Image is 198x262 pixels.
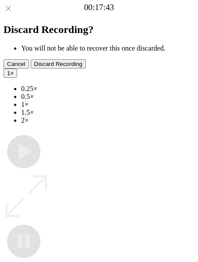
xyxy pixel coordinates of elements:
[4,59,29,69] button: Cancel
[4,24,194,36] h2: Discard Recording?
[21,101,194,109] li: 1×
[21,44,194,52] li: You will not be able to recover this once discarded.
[31,59,86,69] button: Discard Recording
[21,85,194,93] li: 0.25×
[21,109,194,116] li: 1.5×
[84,3,114,12] a: 00:17:43
[4,69,17,78] button: 1×
[21,116,194,124] li: 2×
[7,70,10,76] span: 1
[21,93,194,101] li: 0.5×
